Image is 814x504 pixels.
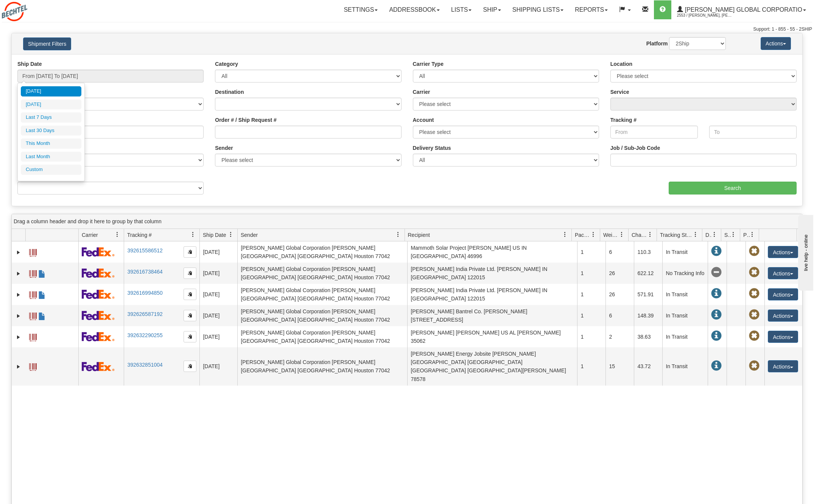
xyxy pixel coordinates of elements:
span: Sender [241,231,258,239]
button: Actions [768,331,798,343]
td: 110.3 [634,241,662,263]
span: Pickup Not Assigned [749,331,760,341]
button: Copy to clipboard [184,246,196,258]
span: Recipient [408,231,430,239]
a: Expand [15,249,22,256]
td: [PERSON_NAME] Global Corporation [PERSON_NAME] [GEOGRAPHIC_DATA] [GEOGRAPHIC_DATA] Houston 77042 [237,305,407,326]
input: From [610,126,698,138]
a: Expand [15,291,22,299]
td: 26 [605,284,634,305]
a: Reports [569,0,613,19]
img: 2 - FedEx Express® [82,289,115,299]
label: Ship Date [17,60,42,68]
a: Expand [15,333,22,341]
li: [DATE] [21,100,81,110]
button: Actions [768,360,798,372]
label: Platform [646,40,668,47]
a: Label [29,330,37,342]
a: Expand [15,270,22,277]
a: 392626587192 [127,311,162,317]
a: Charge filter column settings [644,228,657,241]
a: Label [29,267,37,279]
a: Pickup Status filter column settings [746,228,759,241]
a: 392616994850 [127,290,162,296]
td: [PERSON_NAME] Global Corporation [PERSON_NAME] [GEOGRAPHIC_DATA] [GEOGRAPHIC_DATA] Houston 77042 [237,263,407,284]
li: Custom [21,165,81,175]
span: Carrier [82,231,98,239]
td: [PERSON_NAME] Global Corporation [PERSON_NAME] [GEOGRAPHIC_DATA] [GEOGRAPHIC_DATA] Houston 77042 [237,326,407,347]
td: [DATE] [199,284,237,305]
li: This Month [21,138,81,149]
div: grid grouping header [12,214,802,229]
span: In Transit [711,331,722,341]
td: 1 [577,326,605,347]
td: In Transit [662,284,708,305]
td: [PERSON_NAME] Global Corporation [PERSON_NAME] [GEOGRAPHIC_DATA] [GEOGRAPHIC_DATA] Houston 77042 [237,284,407,305]
label: Tracking # [610,116,637,124]
img: 2 - FedEx Express® [82,311,115,320]
a: Ship [477,0,506,19]
a: Recipient filter column settings [559,228,571,241]
li: Last Month [21,152,81,162]
td: [DATE] [199,347,237,386]
label: Location [610,60,632,68]
label: Order # / Ship Request # [215,116,277,124]
td: 6 [605,305,634,326]
td: [PERSON_NAME] Global Corporation [PERSON_NAME] [GEOGRAPHIC_DATA] [GEOGRAPHIC_DATA] Houston 77042 [237,241,407,263]
span: In Transit [711,246,722,257]
td: In Transit [662,241,708,263]
a: Commercial Invoice [38,309,46,321]
td: In Transit [662,347,708,386]
td: 1 [577,241,605,263]
span: Shipment Issues [724,231,731,239]
td: [PERSON_NAME] India Private Ltd. [PERSON_NAME] IN [GEOGRAPHIC_DATA] 122015 [407,263,577,284]
td: [DATE] [199,241,237,263]
a: Weight filter column settings [615,228,628,241]
img: 2 - FedEx Express® [82,268,115,278]
a: 392632851004 [127,362,162,368]
td: [PERSON_NAME] Bantrel Co. [PERSON_NAME][STREET_ADDRESS] [407,305,577,326]
td: 622.12 [634,263,662,284]
span: 2553 / [PERSON_NAME], [PERSON_NAME] [677,12,734,19]
td: 1 [577,347,605,386]
span: Pickup Not Assigned [749,288,760,299]
td: [DATE] [199,263,237,284]
td: In Transit [662,305,708,326]
div: Support: 1 - 855 - 55 - 2SHIP [2,26,812,33]
span: Pickup Not Assigned [749,310,760,320]
button: Copy to clipboard [184,331,196,342]
td: 15 [605,347,634,386]
span: Weight [603,231,619,239]
td: In Transit [662,326,708,347]
button: Shipment Filters [23,37,71,50]
td: Mammoth Solar Project [PERSON_NAME] US IN [GEOGRAPHIC_DATA] 46996 [407,241,577,263]
button: Actions [768,310,798,322]
img: 2 - FedEx Express® [82,362,115,371]
label: Sender [215,144,233,152]
button: Actions [768,246,798,258]
span: In Transit [711,361,722,371]
input: To [709,126,797,138]
button: Actions [761,37,791,50]
li: Last 30 Days [21,126,81,136]
td: 571.91 [634,284,662,305]
label: Carrier [413,88,430,96]
li: Last 7 Days [21,112,81,123]
img: 2 - FedEx Express® [82,247,115,257]
span: Pickup Not Assigned [749,267,760,278]
img: logo2553.jpg [2,2,27,21]
label: Destination [215,88,244,96]
td: No Tracking Info [662,263,708,284]
button: Copy to clipboard [184,289,196,300]
a: Sender filter column settings [392,228,405,241]
a: Tracking # filter column settings [187,228,199,241]
a: Addressbook [383,0,445,19]
td: 26 [605,263,634,284]
span: Tracking Status [660,231,693,239]
a: Label [29,360,37,372]
button: Copy to clipboard [184,361,196,372]
button: Actions [768,267,798,279]
label: Account [413,116,434,124]
label: Carrier Type [413,60,444,68]
span: In Transit [711,310,722,320]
